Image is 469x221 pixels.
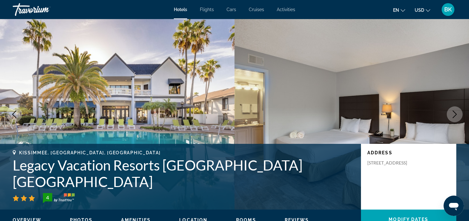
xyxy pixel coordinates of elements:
button: Next image [447,106,463,122]
button: Previous image [6,106,22,122]
span: USD [415,8,424,13]
button: User Menu [440,3,456,16]
span: en [393,8,399,13]
p: [STREET_ADDRESS] [367,160,418,166]
a: Flights [200,7,214,12]
a: Hotels [174,7,187,12]
button: Change currency [415,5,430,15]
h1: Legacy Vacation Resorts [GEOGRAPHIC_DATA] [GEOGRAPHIC_DATA] [13,157,355,190]
a: Cars [227,7,236,12]
span: Kissimmee, [GEOGRAPHIC_DATA], [GEOGRAPHIC_DATA] [19,150,161,155]
a: Travorium [13,1,76,18]
iframe: Button to launch messaging window [444,196,464,216]
span: BK [444,6,452,13]
p: Address [367,150,450,155]
a: Activities [277,7,295,12]
button: Change language [393,5,405,15]
img: TrustYou guest rating badge [43,193,75,203]
div: 4 [41,194,54,201]
a: Cruises [249,7,264,12]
